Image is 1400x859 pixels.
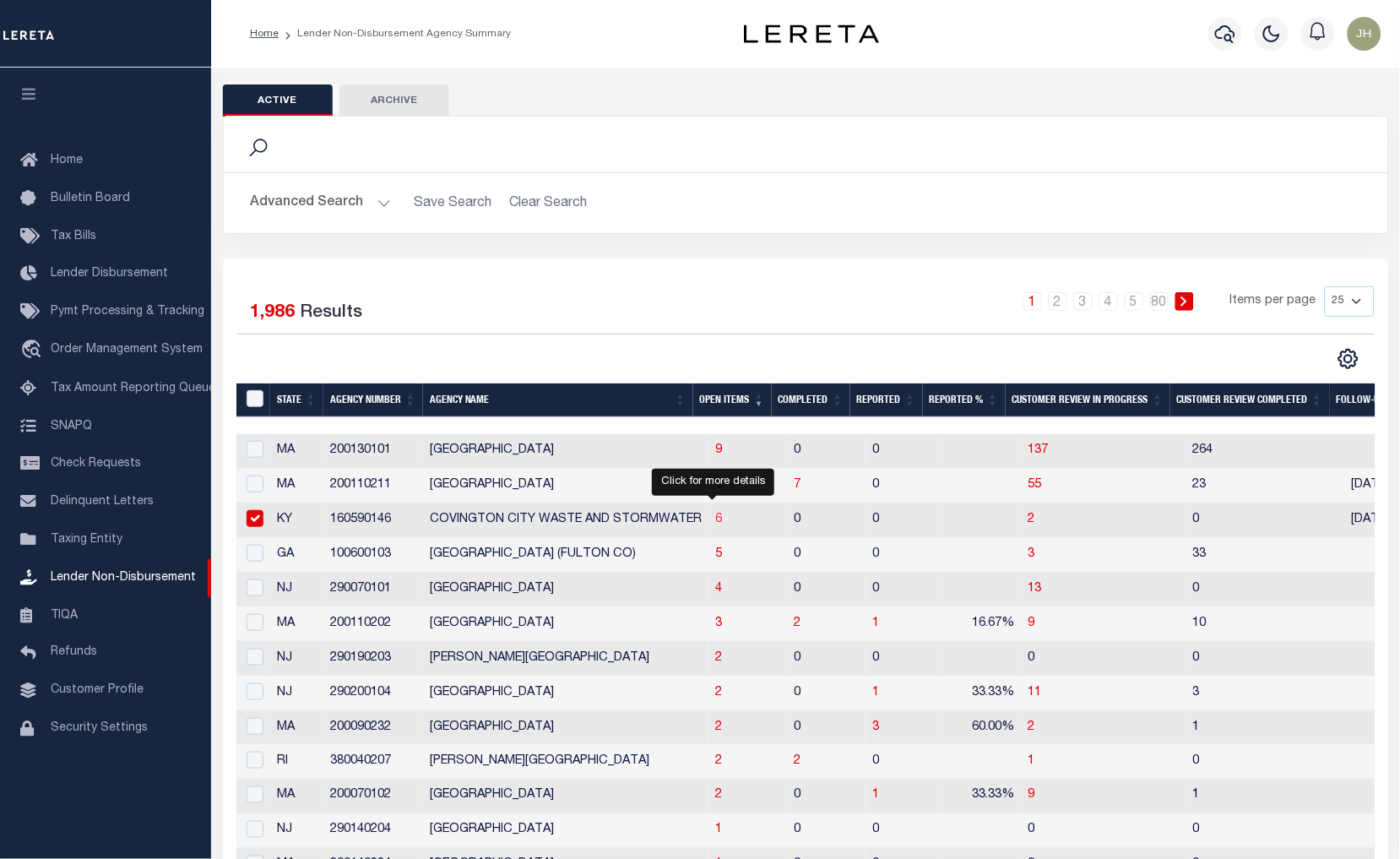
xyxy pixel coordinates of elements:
[223,84,333,117] button: Active
[787,538,866,573] td: 0
[270,711,323,746] td: MA
[270,607,323,642] td: MA
[51,647,97,659] span: Refunds
[715,824,722,836] span: 1
[250,29,279,39] a: Home
[1028,583,1041,595] span: 13
[251,304,296,322] span: 1,986
[693,383,772,418] th: Open Items: activate to sort column ascending
[51,496,154,508] span: Delinquent Letters
[1186,503,1345,538] td: 0
[652,469,774,496] div: Click for more details
[270,503,323,538] td: KY
[423,780,708,814] td: [GEOGRAPHIC_DATA]
[1186,711,1345,746] td: 1
[270,814,323,849] td: NJ
[872,687,879,699] a: 1
[866,503,938,538] td: 0
[51,344,203,356] span: Order Management System
[270,434,323,469] td: MA
[339,84,449,117] button: Archive
[1186,469,1345,503] td: 23
[715,721,722,733] a: 2
[51,420,92,432] span: SNAPQ
[794,755,800,767] a: 2
[1028,755,1034,767] a: 1
[794,479,800,491] span: 7
[423,503,708,538] td: COVINGTON CITY WASTE AND STORMWATER
[872,617,879,629] a: 1
[423,434,708,469] td: [GEOGRAPHIC_DATA]
[1186,434,1345,469] td: 264
[423,814,708,849] td: [GEOGRAPHIC_DATA]
[1028,444,1048,456] a: 137
[872,790,879,802] span: 1
[866,538,938,573] td: 0
[787,814,866,849] td: 0
[1023,292,1042,311] a: 1
[423,711,708,746] td: [GEOGRAPHIC_DATA]
[323,503,423,538] td: 160590146
[270,573,323,607] td: NJ
[1186,677,1345,711] td: 3
[1186,780,1345,814] td: 1
[1348,17,1381,51] img: svg+xml;base64,PHN2ZyB4bWxucz0iaHR0cDovL3d3dy53My5vcmcvMjAwMC9zdmciIHBvaW50ZXItZXZlbnRzPSJub25lIi...
[715,514,722,525] a: 6
[1186,607,1345,642] td: 10
[1021,642,1186,677] td: 0
[938,711,1021,746] td: 60.00%
[715,617,722,629] a: 3
[1006,383,1170,418] th: Customer Review In Progress: activate to sort column ascending
[423,469,708,503] td: [GEOGRAPHIC_DATA]
[715,444,722,456] span: 9
[866,745,938,780] td: 0
[270,538,323,573] td: GA
[1028,548,1034,560] a: 3
[744,24,879,43] img: logo-dark.svg
[51,231,96,242] span: Tax Bills
[787,434,866,469] td: 0
[715,790,722,802] a: 2
[715,583,722,595] a: 4
[1028,617,1034,629] a: 9
[423,745,708,780] td: [PERSON_NAME][GEOGRAPHIC_DATA]
[51,723,148,735] span: Security Settings
[51,534,122,546] span: Taxing Entity
[423,538,708,573] td: [GEOGRAPHIC_DATA] (FULTON CO)
[866,434,938,469] td: 0
[787,573,866,607] td: 0
[866,642,938,677] td: 0
[1028,721,1034,733] a: 2
[323,469,423,503] td: 200110211
[1049,292,1067,311] a: 2
[1028,790,1034,802] a: 9
[270,745,323,780] td: RI
[236,383,270,418] th: MBACode
[1150,292,1169,311] a: 80
[1021,814,1186,849] td: 0
[51,193,130,204] span: Bulletin Board
[1028,514,1034,525] a: 2
[715,687,722,699] a: 2
[323,711,423,746] td: 200090232
[423,607,708,642] td: [GEOGRAPHIC_DATA]
[872,721,879,733] a: 3
[1186,573,1345,607] td: 0
[270,677,323,711] td: NJ
[715,652,722,664] a: 2
[787,780,866,814] td: 0
[20,340,47,362] i: travel_explore
[323,434,423,469] td: 200130101
[787,642,866,677] td: 0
